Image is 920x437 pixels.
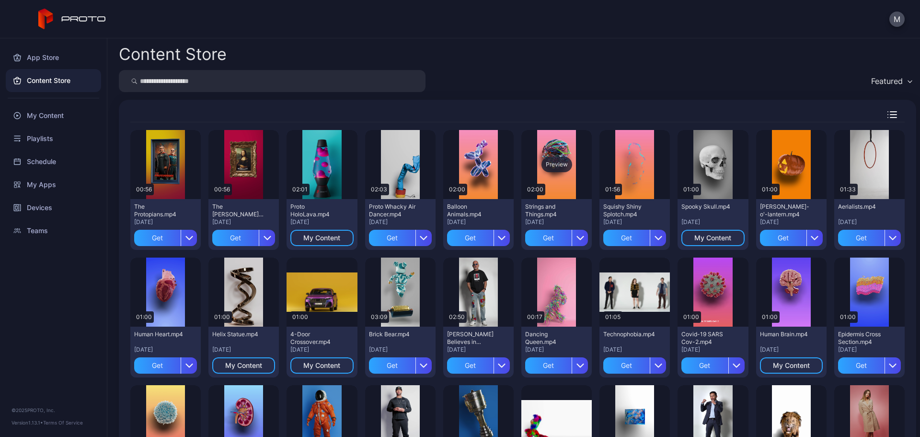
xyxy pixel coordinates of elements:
div: Preview [541,157,572,172]
div: Technophobia.mp4 [603,331,656,338]
a: Schedule [6,150,101,173]
div: My Content [773,362,810,369]
div: [DATE] [212,218,275,226]
div: Get [212,230,259,246]
div: [DATE] [681,346,744,354]
div: Get [603,357,650,374]
button: Get [447,230,510,246]
div: Howie Mandel Believes in Proto.mp4 [447,331,500,346]
div: [DATE] [838,346,901,354]
button: Get [369,357,432,374]
button: Get [134,357,197,374]
div: [DATE] [447,346,510,354]
div: Get [681,357,728,374]
div: The Mona Lisa.mp4 [212,203,265,218]
button: My Content [681,230,744,246]
div: [DATE] [369,218,432,226]
a: Devices [6,196,101,219]
div: Spooky Skull.mp4 [681,203,734,211]
div: [DATE] [760,218,823,226]
div: [DATE] [290,346,353,354]
div: [DATE] [603,346,666,354]
div: Get [760,230,806,246]
div: Helix Statue.mp4 [212,331,265,338]
div: [DATE] [760,346,823,354]
div: Human Heart.mp4 [134,331,187,338]
div: © 2025 PROTO, Inc. [11,406,95,414]
button: Featured [866,70,916,92]
div: Epidermis Cross Section.mp4 [838,331,891,346]
div: My Content [303,362,340,369]
div: Get [369,357,415,374]
div: [DATE] [838,218,901,226]
div: Strings and Things.mp4 [525,203,578,218]
div: Get [838,357,885,374]
button: My Content [290,230,353,246]
a: My Apps [6,173,101,196]
div: Get [525,357,572,374]
div: Human Brain.mp4 [760,331,813,338]
button: Get [603,357,666,374]
button: My Content [290,357,353,374]
div: Aerialists.mp4 [838,203,891,211]
button: Get [681,357,744,374]
div: Get [838,230,885,246]
button: Get [525,357,588,374]
div: My Content [303,234,340,242]
div: [DATE] [290,218,353,226]
a: My Content [6,104,101,127]
div: Get [134,230,181,246]
button: Get [369,230,432,246]
a: App Store [6,46,101,69]
div: Proto HoloLava.mp4 [290,203,343,218]
span: Version 1.13.1 • [11,420,43,425]
div: Content Store [119,46,227,62]
button: Get [525,230,588,246]
div: Get [447,357,494,374]
a: Content Store [6,69,101,92]
div: Get [525,230,572,246]
button: Get [212,230,275,246]
div: The Protopians.mp4 [134,203,187,218]
div: [DATE] [134,218,197,226]
a: Playlists [6,127,101,150]
button: Get [838,230,901,246]
div: [DATE] [525,218,588,226]
div: Squishy Shiny Splotch.mp4 [603,203,656,218]
div: [DATE] [681,218,744,226]
div: [DATE] [447,218,510,226]
div: My Content [694,234,731,242]
div: Get [134,357,181,374]
div: [DATE] [369,346,432,354]
div: [DATE] [525,346,588,354]
button: Get [838,357,901,374]
div: Covid-19 SARS Cov-2.mp4 [681,331,734,346]
div: 4-Door Crossover.mp4 [290,331,343,346]
a: Teams [6,219,101,242]
button: My Content [212,357,275,374]
div: Brick Bear.mp4 [369,331,422,338]
div: [DATE] [134,346,197,354]
button: Get [134,230,197,246]
button: My Content [760,357,823,374]
div: Featured [871,76,903,86]
div: Jack-o'-lantern.mp4 [760,203,813,218]
div: My Content [225,362,262,369]
div: Balloon Animals.mp4 [447,203,500,218]
button: Get [447,357,510,374]
div: Dancing Queen.mp4 [525,331,578,346]
div: [DATE] [212,346,275,354]
button: Get [760,230,823,246]
button: M [889,12,905,27]
a: Terms Of Service [43,420,83,425]
button: Get [603,230,666,246]
div: Get [447,230,494,246]
div: Get [603,230,650,246]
